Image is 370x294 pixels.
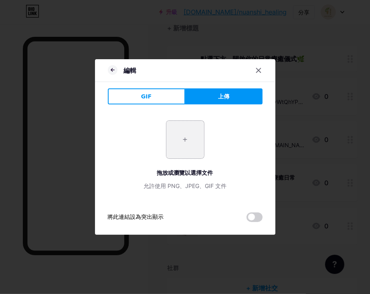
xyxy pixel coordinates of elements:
[124,66,137,74] font: 編輯
[157,169,213,176] font: 拖放或瀏覽以選擇文件
[185,88,263,104] button: 上傳
[108,88,185,104] button: GIF
[108,213,164,220] font: 將此連結設為突出顯示
[218,93,229,100] font: 上傳
[141,93,152,100] font: GIF
[144,182,226,189] font: 允許使用 PNG、JPEG、GIF 文件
